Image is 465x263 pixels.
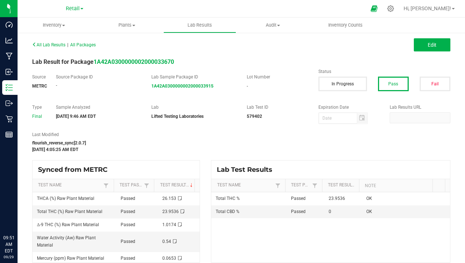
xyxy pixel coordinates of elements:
[66,5,80,12] span: Retail
[32,58,174,65] span: Lab Result for Package
[121,239,135,244] span: Passed
[38,166,113,174] span: Synced from METRC
[366,1,382,16] span: Open Ecommerce Menu
[7,205,29,227] iframe: Resource center
[5,53,13,60] inline-svg: Manufacturing
[151,104,236,111] label: Lab
[5,100,13,107] inline-svg: Outbound
[56,104,140,111] label: Sample Analyzed
[329,209,331,214] span: 0
[142,181,151,190] a: Filter
[404,5,451,11] span: Hi, [PERSON_NAME]!
[3,235,14,254] p: 09:51 AM EDT
[18,22,90,28] span: Inventory
[420,77,450,91] button: Fail
[67,42,68,47] span: |
[32,84,47,89] strong: METRC
[366,196,372,201] span: OK
[189,182,194,188] span: Sortable
[359,179,433,192] th: Note
[37,196,94,201] span: THCA (%) Raw Plant Material
[37,209,102,214] span: Total THC (%) Raw Plant Material
[5,68,13,76] inline-svg: Inbound
[32,113,45,120] div: Final
[217,182,273,188] a: Test NameSortable
[121,209,135,214] span: Passed
[390,104,450,111] label: Lab Results URL
[121,256,135,261] span: Passed
[273,181,282,190] a: Filter
[414,38,450,51] button: Edit
[120,182,142,188] a: Test PassedSortable
[378,77,409,91] button: Pass
[5,131,13,138] inline-svg: Reports
[237,22,309,28] span: Audit
[32,140,86,146] strong: flourish_reverse_sync[2.0.7]
[291,196,306,201] span: Passed
[291,182,310,188] a: Test PassedSortable
[162,209,179,214] span: 23.9536
[318,22,373,28] span: Inventory Counts
[102,181,110,190] a: Filter
[178,22,222,28] span: Lab Results
[32,147,78,152] strong: [DATE] 4:05:25 AM EDT
[247,74,307,80] label: Lot Number
[160,182,192,188] a: Test ResultSortable
[328,182,356,188] a: Test ResultSortable
[32,104,45,111] label: Type
[162,196,176,201] span: 26.153
[247,114,262,119] strong: 579402
[121,196,135,201] span: Passed
[94,58,174,65] a: 1A42A0300000002000033670
[38,182,102,188] a: Test NameSortable
[216,209,239,214] span: Total CBD %
[291,209,306,214] span: Passed
[151,74,236,80] label: Lab Sample Package ID
[162,222,176,227] span: 1.0174
[37,235,96,247] span: Water Activity (Aw) Raw Plant Material
[91,22,163,28] span: Plants
[151,114,204,119] strong: Lifted Testing Laboratories
[366,209,372,214] span: OK
[236,18,309,33] a: Audit
[162,256,176,261] span: 0.0653
[318,104,379,111] label: Expiration Date
[329,196,345,201] span: 23.9536
[247,104,307,111] label: Lab Test ID
[428,42,436,48] span: Edit
[247,84,248,89] span: -
[5,84,13,91] inline-svg: Inventory
[386,5,395,12] div: Manage settings
[163,18,236,33] a: Lab Results
[32,74,45,80] label: Source
[121,222,135,227] span: Passed
[162,239,171,244] span: 0.54
[318,68,450,75] label: Status
[5,21,13,28] inline-svg: Dashboard
[151,84,213,89] a: 1A42A0300000002000033915
[56,74,140,80] label: Source Package ID
[70,42,96,47] span: All Packages
[37,222,99,227] span: Δ-9 THC (%) Raw Plant Material
[5,115,13,123] inline-svg: Retail
[90,18,163,33] a: Plants
[3,254,14,260] p: 09/29
[37,256,104,261] span: Mercury (ppm) Raw Plant Material
[56,114,96,119] strong: [DATE] 9:46 AM EDT
[309,18,382,33] a: Inventory Counts
[216,196,240,201] span: Total THC %
[318,77,367,91] button: In Progress
[32,42,65,47] span: All Lab Results
[217,166,278,174] span: Lab Test Results
[310,181,319,190] a: Filter
[18,18,90,33] a: Inventory
[5,37,13,44] inline-svg: Analytics
[32,131,307,138] label: Last Modified
[56,83,57,88] span: -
